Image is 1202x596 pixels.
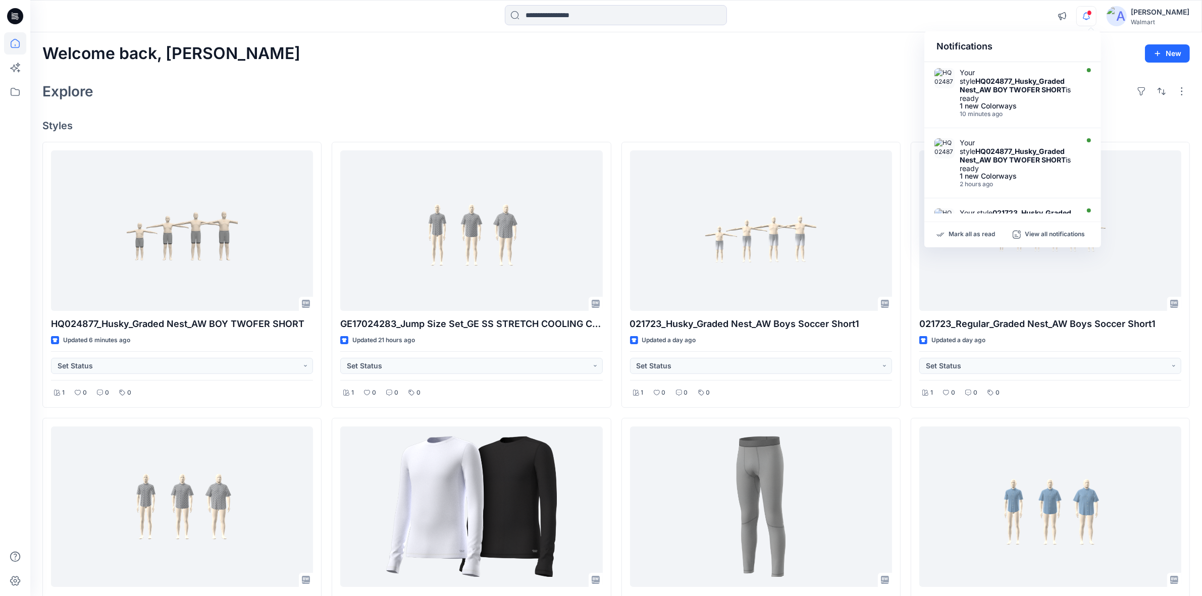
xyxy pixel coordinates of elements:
[951,388,955,398] p: 0
[51,150,313,311] a: HQ024877_Husky_Graded Nest_AW BOY TWOFER SHORT
[934,68,955,88] img: HQ024877_HUS_AW-BOY TWOFER SHORT
[960,147,1066,164] strong: HQ024877_Husky_Graded Nest_AW BOY TWOFER SHORT
[416,388,421,398] p: 0
[960,111,1076,118] div: Tuesday, September 23, 2025 12:11
[630,150,892,311] a: 021723_Husky_Graded Nest_AW Boys Soccer Short1
[630,317,892,331] p: 021723_Husky_Graded Nest_AW Boys Soccer Short1
[960,181,1076,188] div: Tuesday, September 23, 2025 10:42
[42,44,300,63] h2: Welcome back, [PERSON_NAME]
[934,208,955,229] img: HQ021723_AW BOY SOCCER SHORT1_Husky
[934,138,955,158] img: HQ024877_AW-BOY TWOFER SHORT_
[340,150,602,311] a: GE17024283_Jump Size Set_GE SS STRETCH COOLING COMMUTER SHIRT
[960,102,1076,110] div: 1 new Colorways
[641,388,644,398] p: 1
[394,388,398,398] p: 0
[960,68,1076,102] div: Your style is ready
[996,388,1000,398] p: 0
[51,426,313,587] a: HQ024283_Jump Size Set_GE SS STRETCH COOLING COMMUTER SHIRT
[930,388,933,398] p: 1
[62,388,65,398] p: 1
[960,77,1066,94] strong: HQ024877_Husky_Graded Nest_AW BOY TWOFER SHORT
[340,426,602,587] a: AA-SS26-453-B_LS COMPRESSION TOP
[42,83,93,99] h2: Explore
[642,335,696,346] p: Updated a day ago
[351,388,354,398] p: 1
[960,208,1076,234] div: Your style is ready
[919,317,1181,331] p: 021723_Regular_Graded Nest_AW Boys Soccer Short1
[340,317,602,331] p: GE17024283_Jump Size Set_GE SS STRETCH COOLING COMMUTER SHIRT
[630,426,892,587] a: AA-S326-454-B_COMPRESSION PANT
[919,426,1181,587] a: GE17260882_Jump Size Set_GE SS Chambray Shirt
[1025,230,1085,239] p: View all notifications
[352,335,415,346] p: Updated 21 hours ago
[1131,6,1189,18] div: [PERSON_NAME]
[684,388,688,398] p: 0
[924,31,1101,62] div: Notifications
[63,335,130,346] p: Updated 6 minutes ago
[1107,6,1127,26] img: avatar
[51,317,313,331] p: HQ024877_Husky_Graded Nest_AW BOY TWOFER SHORT
[127,388,131,398] p: 0
[83,388,87,398] p: 0
[662,388,666,398] p: 0
[372,388,376,398] p: 0
[960,138,1076,173] div: Your style is ready
[1145,44,1190,63] button: New
[931,335,985,346] p: Updated a day ago
[973,388,977,398] p: 0
[1131,18,1189,26] div: Walmart
[919,150,1181,311] a: 021723_Regular_Graded Nest_AW Boys Soccer Short1
[949,230,995,239] p: Mark all as read
[706,388,710,398] p: 0
[960,208,1071,226] strong: 021723_Husky_Graded Nest_AW Boys Soccer Short1
[960,173,1076,180] div: 1 new Colorways
[105,388,109,398] p: 0
[42,120,1190,132] h4: Styles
